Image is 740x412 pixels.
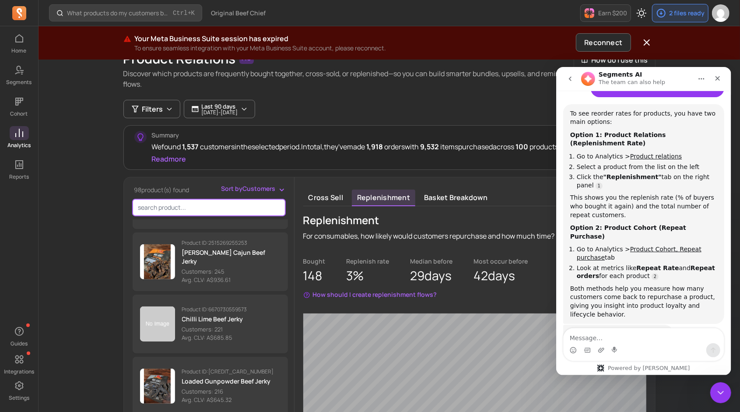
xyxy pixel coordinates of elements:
div: We found customers in the selected period. In total, they've made orders with items purchased acr... [152,141,645,152]
p: Reports [9,173,29,180]
button: What products do my customers buy in the same order?Ctrl+K [49,4,202,21]
img: avatar [712,4,729,22]
p: Home [12,47,27,54]
span: 1,537 [181,142,200,151]
a: Replenishment [352,190,415,206]
p: Avg. CLV: A$645.32 [182,396,274,405]
button: Filters [123,100,180,118]
p: Last 90 days [202,103,238,110]
button: Guides [10,323,29,349]
p: Your Meta Business Suite session has expired [135,33,573,44]
p: Customers: 245 [182,268,281,276]
a: Basket breakdown [419,190,493,206]
p: Product ID: 2515269255253 [182,239,281,246]
span: 1,918 [365,142,385,151]
kbd: Ctrl [173,9,188,18]
p: Most occur before [474,257,528,266]
p: Settings [9,394,29,401]
input: search product [133,199,285,216]
button: Last 90 days[DATE]-[DATE] [184,100,255,118]
button: Original Beef Chief [206,5,271,21]
p: Product ID: [CREDIT_CARD_NUMBER] [182,368,274,375]
button: How do I use this [574,51,656,69]
span: Filters [142,104,163,114]
p: Product ID: 6670730559573 [182,306,247,313]
p: [PERSON_NAME] Cajun Beef Jerky [182,248,281,266]
h1: Product Relations [123,51,236,67]
button: Sort byCustomers [221,184,286,193]
kbd: K [191,10,195,17]
button: Product ID:2515269255253[PERSON_NAME] Cajun Beef JerkyCustomers: 245 Avg. CLV: A$936.61 [133,232,288,291]
span: Sort by Customers [221,184,276,193]
span: 9,532 [419,142,441,151]
span: Original Beef Chief [211,9,266,18]
p: Avg. CLV: A$685.85 [182,334,247,342]
p: [DATE] - [DATE] [202,110,238,115]
p: 29 days [410,268,453,283]
p: Customers: 221 [182,325,247,334]
p: To ensure seamless integration with your Meta Business Suite account, please reconnect. [135,44,573,53]
p: Avg. CLV: A$936.61 [182,276,281,285]
img: Product image [140,306,175,342]
p: Discover which products are frequently bought together, cross-sold, or replenished—so you can bui... [123,68,574,89]
p: Cohort [11,110,28,117]
p: Integrations [4,368,34,375]
iframe: Intercom live chat [710,382,731,403]
p: Bought [303,257,326,266]
p: 42 days [474,268,528,283]
p: What products do my customers buy in the same order? [67,9,169,18]
iframe: Intercom live chat [556,67,731,375]
img: Product image [140,369,175,404]
a: Cross sell [303,190,348,206]
p: 3% [347,268,389,283]
p: For consumables, how likely would customers repurchase and how much time? [303,231,555,241]
p: Replenishment [303,213,555,227]
p: 2 files ready [669,9,705,18]
p: Guides [11,340,28,347]
p: Summary [152,131,645,140]
p: Median before [410,257,453,266]
p: Replenish rate [347,257,389,266]
button: Earn $200 [580,4,631,22]
span: 98 product(s) found [134,186,189,194]
p: Customers: 216 [182,387,274,396]
p: 148 [303,268,326,283]
p: Chilli Lime Beef Jerky [182,315,247,324]
p: Earn $200 [598,9,627,18]
button: Readmore [152,154,186,164]
span: + [173,8,195,18]
button: How should I create replenishment flows? [303,290,437,299]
